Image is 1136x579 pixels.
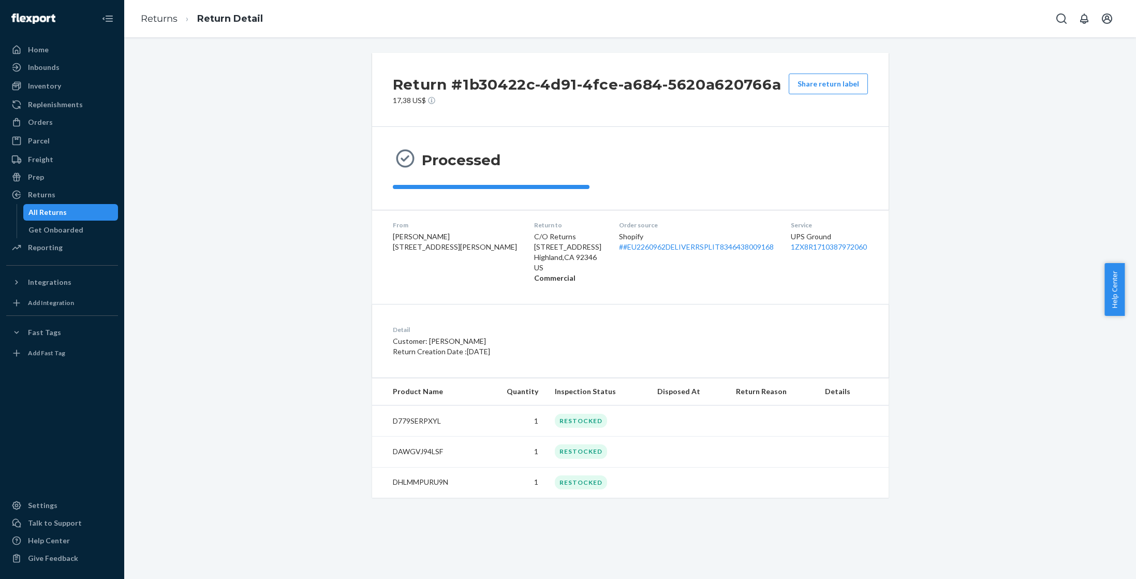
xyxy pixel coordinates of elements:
[534,231,602,242] p: C/O Returns
[619,231,775,252] div: Shopify
[6,295,118,311] a: Add Integration
[6,151,118,168] a: Freight
[534,221,602,229] dt: Return to
[28,553,78,563] div: Give Feedback
[534,263,602,273] p: US
[28,154,53,165] div: Freight
[28,172,44,182] div: Prep
[6,274,118,291] button: Integrations
[534,273,576,282] strong: Commercial
[6,497,118,514] a: Settings
[6,324,118,341] button: Fast Tags
[393,346,679,357] p: Return Creation Date : [DATE]
[791,221,868,229] dt: Service
[619,242,774,251] a: ##EU2260962DELIVERRSPLIT8346438009168
[141,13,178,24] a: Returns
[6,186,118,203] a: Returns
[6,532,118,549] a: Help Center
[728,378,817,406] th: Return Reason
[534,242,602,252] p: [STREET_ADDRESS]
[6,515,118,531] a: Talk to Support
[6,114,118,131] a: Orders
[23,204,119,221] a: All Returns
[28,242,63,253] div: Reporting
[97,8,118,29] button: Close Navigation
[483,378,547,406] th: Quantity
[555,414,607,428] div: RESTOCKED
[555,475,607,489] div: RESTOCKED
[791,242,867,251] a: 1ZX8R1710387972060
[555,444,607,458] div: RESTOCKED
[6,345,118,361] a: Add Fast Tag
[483,467,547,498] td: 1
[6,239,118,256] a: Reporting
[28,99,83,110] div: Replenishments
[789,74,868,94] button: Share return label
[28,327,61,338] div: Fast Tags
[1074,8,1095,29] button: Open notifications
[393,416,475,426] p: D779SERPXYL
[28,500,57,511] div: Settings
[28,298,74,307] div: Add Integration
[393,477,475,487] p: DHLMMPURU9N
[28,190,55,200] div: Returns
[791,232,831,241] span: UPS Ground
[28,207,67,218] div: All Returns
[649,378,728,406] th: Disposed At
[6,41,118,58] a: Home
[23,222,119,238] a: Get Onboarded
[28,225,83,235] div: Get Onboarded
[619,221,775,229] dt: Order source
[393,446,475,457] p: DAWGVJ94LSF
[6,96,118,113] a: Replenishments
[28,62,60,73] div: Inbounds
[28,277,71,287] div: Integrations
[28,136,50,146] div: Parcel
[11,13,55,24] img: Flexport logo
[6,59,118,76] a: Inbounds
[197,13,263,24] a: Return Detail
[393,336,679,346] p: Customer: [PERSON_NAME]
[28,117,53,127] div: Orders
[28,349,65,357] div: Add Fast Tag
[393,325,679,334] dt: Detail
[393,74,781,95] h2: Return #1b30422c-4d91-4fce-a684-5620a620766a
[372,378,483,406] th: Product Name
[6,550,118,567] button: Give Feedback
[28,45,49,55] div: Home
[1104,263,1125,316] button: Help Center
[483,436,547,467] td: 1
[28,535,70,546] div: Help Center
[483,406,547,437] td: 1
[547,378,649,406] th: Inspection Status
[132,4,271,34] ol: breadcrumbs
[1097,8,1117,29] button: Open account menu
[393,95,781,106] p: 17,38 US$
[422,151,500,169] h3: Processed
[534,252,602,263] p: Highland , CA 92346
[28,518,82,528] div: Talk to Support
[6,169,118,185] a: Prep
[6,78,118,94] a: Inventory
[1051,8,1072,29] button: Open Search Box
[28,81,61,91] div: Inventory
[6,133,118,149] a: Parcel
[393,232,517,251] span: [PERSON_NAME] [STREET_ADDRESS][PERSON_NAME]
[393,221,518,229] dt: From
[817,378,889,406] th: Details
